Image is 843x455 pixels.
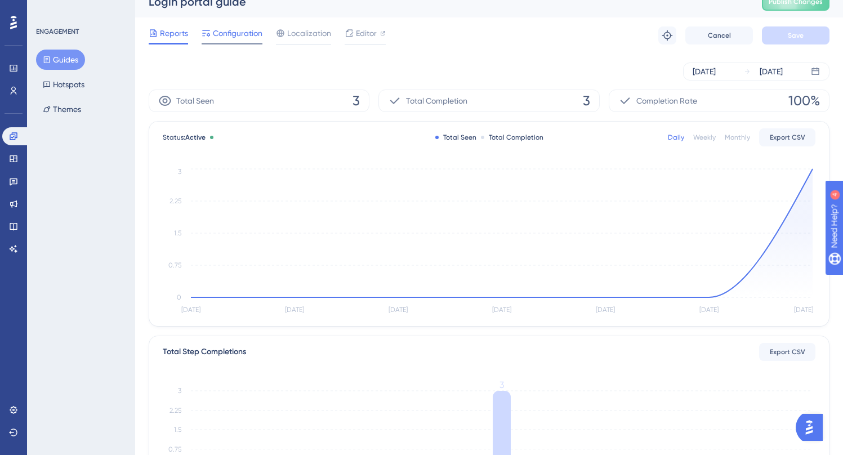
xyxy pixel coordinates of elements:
span: Save [788,31,804,40]
div: Total Completion [481,133,543,142]
tspan: 2.25 [170,407,181,414]
tspan: [DATE] [492,306,511,314]
tspan: [DATE] [699,306,719,314]
button: Guides [36,50,85,70]
tspan: 3 [178,387,181,395]
span: Total Completion [406,94,467,108]
span: Editor [356,26,377,40]
tspan: 0.75 [168,261,181,269]
div: Daily [668,133,684,142]
div: Weekly [693,133,716,142]
button: Export CSV [759,128,815,146]
tspan: [DATE] [181,306,200,314]
tspan: 1.5 [174,229,181,237]
span: Total Seen [176,94,214,108]
div: ENGAGEMENT [36,27,79,36]
span: Configuration [213,26,262,40]
button: Save [762,26,829,44]
tspan: 3 [178,168,181,176]
tspan: 0 [177,293,181,301]
span: Status: [163,133,206,142]
tspan: 2.25 [170,197,181,205]
span: Active [185,133,206,141]
tspan: [DATE] [389,306,408,314]
div: [DATE] [693,65,716,78]
button: Hotspots [36,74,91,95]
div: Total Seen [435,133,476,142]
span: 3 [353,92,360,110]
button: Cancel [685,26,753,44]
span: Cancel [708,31,731,40]
tspan: 1.5 [174,426,181,434]
span: Export CSV [770,347,805,356]
button: Themes [36,99,88,119]
tspan: [DATE] [285,306,304,314]
tspan: 0.75 [168,445,181,453]
button: Export CSV [759,343,815,361]
span: Reports [160,26,188,40]
tspan: [DATE] [596,306,615,314]
tspan: [DATE] [794,306,813,314]
div: 4 [78,6,82,15]
div: Total Step Completions [163,345,246,359]
span: Completion Rate [636,94,697,108]
span: Export CSV [770,133,805,142]
div: [DATE] [760,65,783,78]
span: Localization [287,26,331,40]
span: 100% [788,92,820,110]
div: Monthly [725,133,750,142]
span: Need Help? [26,3,70,16]
span: 3 [583,92,590,110]
tspan: 3 [499,380,504,390]
iframe: UserGuiding AI Assistant Launcher [796,411,829,444]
